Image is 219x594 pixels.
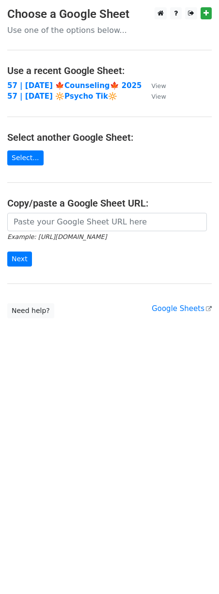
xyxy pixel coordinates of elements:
[152,93,166,100] small: View
[7,197,212,209] h4: Copy/paste a Google Sheet URL:
[142,92,166,101] a: View
[7,25,212,35] p: Use one of the options below...
[7,150,44,165] a: Select...
[7,81,142,90] a: 57 | [DATE] 🍁Counseling🍁 2025
[7,252,32,267] input: Next
[7,92,117,101] a: 57 | [DATE] 🔆Psycho Tik🔆
[7,303,54,318] a: Need help?
[152,304,212,313] a: Google Sheets
[7,132,212,143] h4: Select another Google Sheet:
[152,82,166,89] small: View
[7,65,212,76] h4: Use a recent Google Sheet:
[142,81,166,90] a: View
[7,233,107,240] small: Example: [URL][DOMAIN_NAME]
[7,213,207,231] input: Paste your Google Sheet URL here
[7,7,212,21] h3: Choose a Google Sheet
